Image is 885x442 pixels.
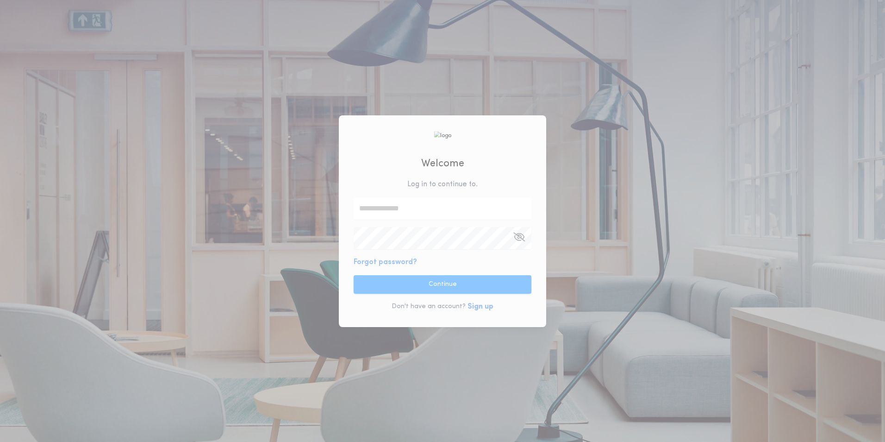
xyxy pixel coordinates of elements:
button: Forgot password? [354,257,417,268]
img: logo [434,131,451,140]
button: Continue [354,275,531,294]
p: Don't have an account? [392,302,466,311]
h2: Welcome [421,156,464,171]
p: Log in to continue to . [407,179,478,190]
button: Sign up [467,301,493,312]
